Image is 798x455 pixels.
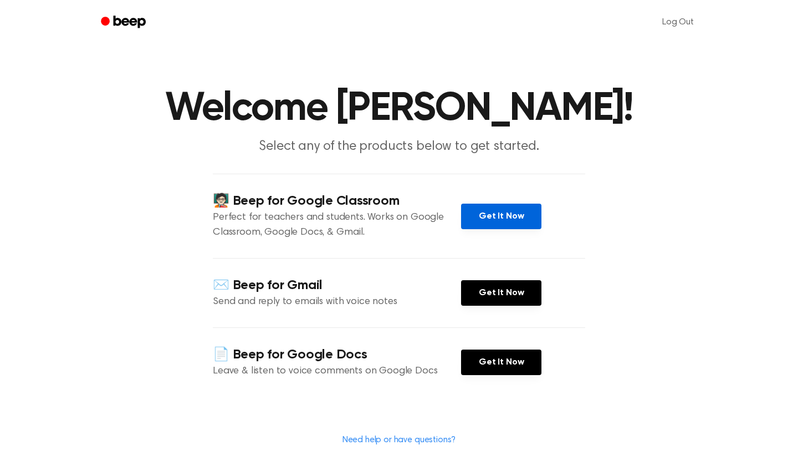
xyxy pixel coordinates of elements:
[115,89,683,129] h1: Welcome [PERSON_NAME]!
[461,280,541,306] a: Get It Now
[186,138,612,156] p: Select any of the products below to get started.
[213,276,461,295] h4: ✉️ Beep for Gmail
[342,436,456,444] a: Need help or have questions?
[213,346,461,364] h4: 📄 Beep for Google Docs
[651,9,705,36] a: Log Out
[213,364,461,379] p: Leave & listen to voice comments on Google Docs
[213,192,461,210] h4: 🧑🏻‍🏫 Beep for Google Classroom
[461,204,541,229] a: Get It Now
[461,350,541,375] a: Get It Now
[213,295,461,310] p: Send and reply to emails with voice notes
[93,12,156,33] a: Beep
[213,210,461,240] p: Perfect for teachers and students. Works on Google Classroom, Google Docs, & Gmail.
